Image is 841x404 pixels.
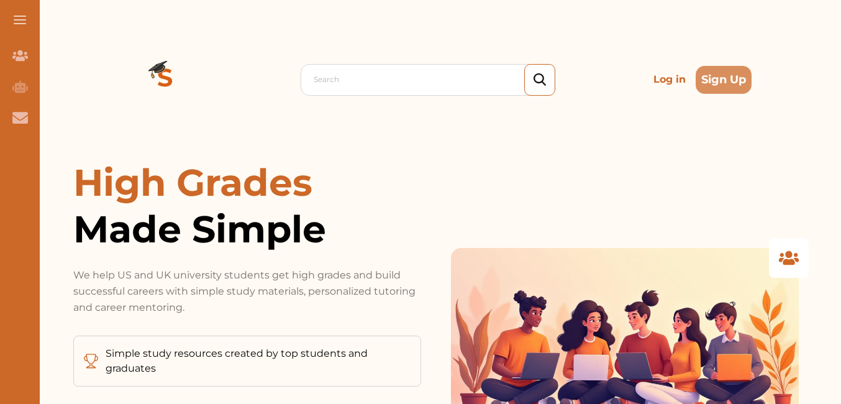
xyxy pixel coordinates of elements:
button: Sign Up [696,66,752,94]
img: Logo [120,35,210,124]
span: High Grades [73,160,312,205]
p: We help US and UK university students get high grades and build successful careers with simple st... [73,267,421,316]
span: Made Simple [73,206,421,252]
p: Simple study resources created by top students and graduates [106,346,411,376]
p: Log in [648,67,691,92]
img: search_icon [534,73,546,86]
